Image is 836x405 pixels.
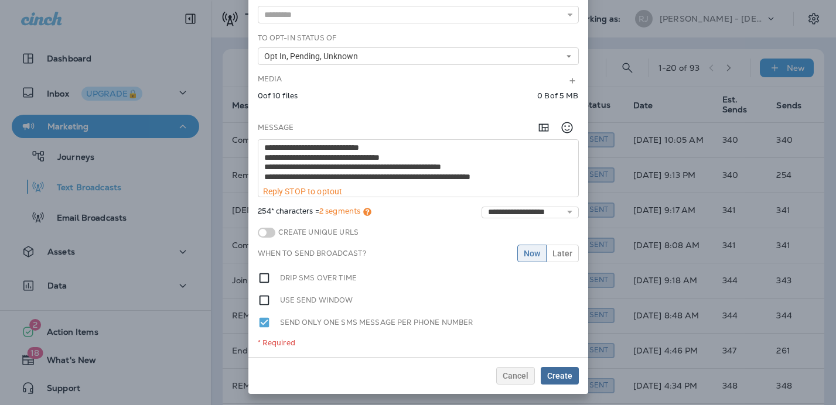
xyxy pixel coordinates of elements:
[496,367,535,385] button: Cancel
[258,33,337,43] label: To Opt-In Status of
[532,116,555,139] button: Add in a premade template
[546,245,579,262] button: Later
[258,74,282,84] label: Media
[552,249,572,258] span: Later
[258,47,579,65] button: Opt In, Pending, Unknown
[275,228,359,237] label: Create Unique URLs
[258,207,372,218] span: 254* characters =
[280,272,357,284] label: Drip SMS over time
[524,249,540,258] span: Now
[517,245,547,262] button: Now
[537,91,578,101] p: 0 B of 5 MB
[280,316,473,329] label: Send only one SMS message per phone number
[503,372,528,380] span: Cancel
[263,187,343,196] span: Reply STOP to optout
[258,338,579,348] div: * Required
[280,294,353,307] label: Use send window
[547,372,572,380] span: Create
[264,52,363,61] span: Opt In, Pending, Unknown
[258,91,298,101] p: 0 of 10 files
[319,206,360,216] span: 2 segments
[258,249,366,258] label: When to send broadcast?
[541,367,579,385] button: Create
[555,116,579,139] button: Select an emoji
[258,123,294,132] label: Message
